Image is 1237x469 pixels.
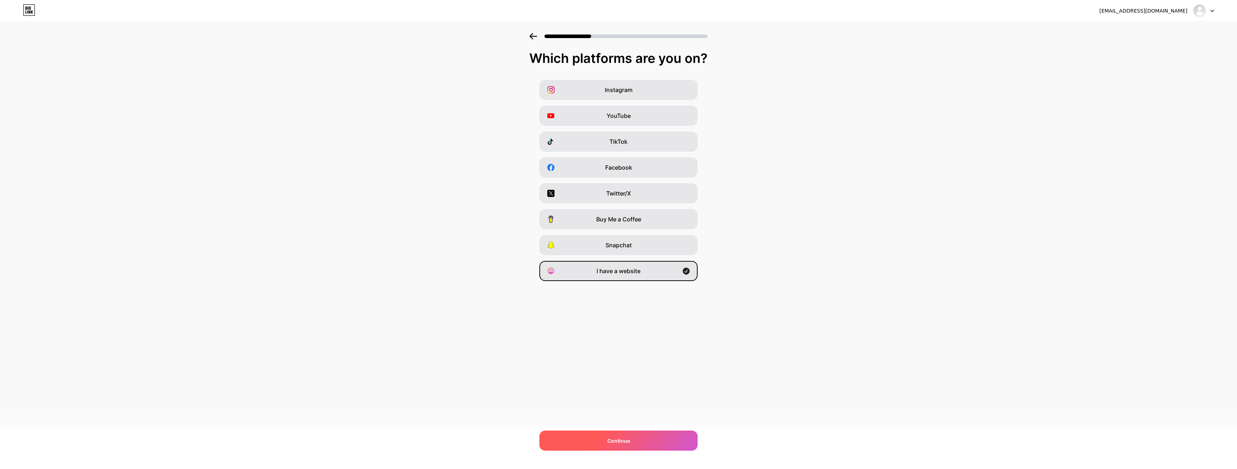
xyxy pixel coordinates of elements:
[605,86,633,94] span: Instagram
[1193,4,1206,18] img: Graham Harrison
[607,437,630,445] span: Continue
[1099,7,1187,15] div: [EMAIL_ADDRESS][DOMAIN_NAME]
[610,137,627,146] span: TikTok
[596,215,641,224] span: Buy Me a Coffee
[7,51,1230,65] div: Which platforms are you on?
[607,111,631,120] span: YouTube
[597,267,640,275] span: I have a website
[606,189,631,198] span: Twitter/X
[606,241,632,249] span: Snapchat
[605,163,632,172] span: Facebook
